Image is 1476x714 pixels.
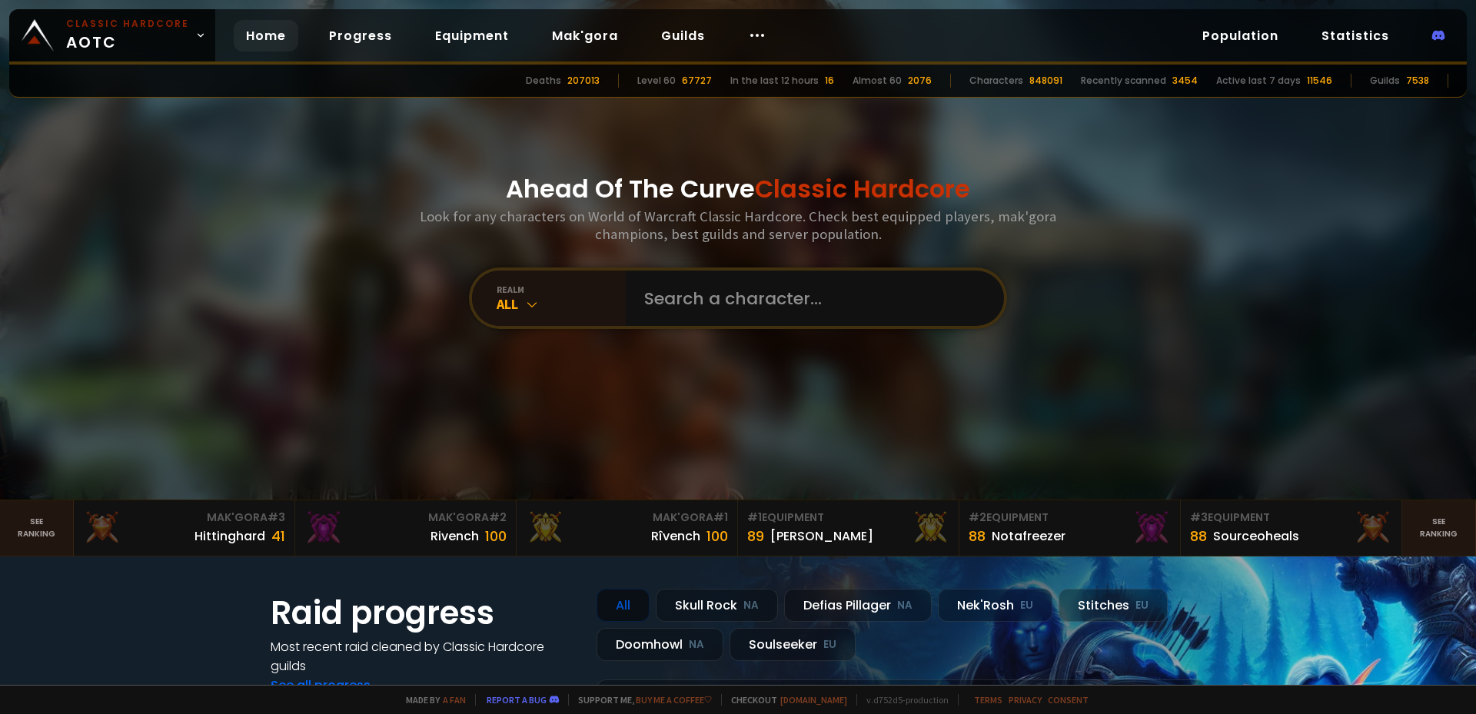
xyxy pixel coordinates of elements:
div: 11546 [1307,74,1332,88]
div: Recently scanned [1081,74,1166,88]
h4: Most recent raid cleaned by Classic Hardcore guilds [271,637,578,676]
span: Made by [397,694,466,706]
div: [PERSON_NAME] [770,526,873,546]
a: Buy me a coffee [636,694,712,706]
div: Guilds [1370,74,1400,88]
h1: Raid progress [271,589,578,637]
div: Rîvench [651,526,700,546]
a: Terms [974,694,1002,706]
span: # 1 [747,510,762,525]
a: Consent [1048,694,1089,706]
a: Mak'Gora#3Hittinghard41 [74,500,295,556]
small: EU [823,637,836,653]
a: Guilds [649,20,717,51]
div: Level 60 [637,74,676,88]
small: NA [743,598,759,613]
div: 100 [485,526,507,546]
a: Equipment [423,20,521,51]
div: Mak'Gora [83,510,285,526]
div: 7538 [1406,74,1429,88]
div: 2076 [908,74,932,88]
div: Equipment [747,510,949,526]
input: Search a character... [635,271,986,326]
div: Soulseeker [730,628,856,661]
div: 207013 [567,74,600,88]
div: Equipment [969,510,1171,526]
div: Sourceoheals [1213,526,1299,546]
div: Stitches [1059,589,1168,622]
a: #1Equipment89[PERSON_NAME] [738,500,959,556]
a: Report a bug [487,694,547,706]
a: Classic HardcoreAOTC [9,9,215,61]
div: Notafreezer [992,526,1065,546]
a: #2Equipment88Notafreezer [959,500,1181,556]
span: Classic Hardcore [755,171,970,206]
span: # 1 [713,510,728,525]
a: #3Equipment88Sourceoheals [1181,500,1402,556]
a: Home [234,20,298,51]
div: Almost 60 [853,74,902,88]
a: See all progress [271,676,371,694]
div: 89 [747,526,764,546]
div: Nek'Rosh [938,589,1052,622]
span: Checkout [721,694,847,706]
span: v. d752d5 - production [856,694,949,706]
small: NA [897,598,913,613]
a: a fan [443,694,466,706]
div: Skull Rock [656,589,778,622]
span: # 2 [969,510,986,525]
span: # 3 [268,510,285,525]
div: Deaths [526,74,561,88]
div: Doomhowl [597,628,723,661]
div: 3454 [1172,74,1198,88]
div: All [597,589,650,622]
div: All [497,295,626,313]
span: # 3 [1190,510,1208,525]
div: 16 [825,74,834,88]
h3: Look for any characters on World of Warcraft Classic Hardcore. Check best equipped players, mak'g... [414,208,1062,243]
small: NA [689,637,704,653]
span: Support me, [568,694,712,706]
a: Mak'Gora#2Rivench100 [295,500,517,556]
div: Hittinghard [194,526,265,546]
a: Mak'Gora#1Rîvench100 [517,500,738,556]
div: 67727 [682,74,712,88]
span: AOTC [66,17,189,54]
div: 848091 [1029,74,1062,88]
a: Privacy [1009,694,1042,706]
div: 88 [969,526,986,546]
div: Characters [969,74,1023,88]
h1: Ahead Of The Curve [506,171,970,208]
a: Seeranking [1402,500,1476,556]
a: Progress [317,20,404,51]
div: Rivench [430,526,479,546]
div: In the last 12 hours [730,74,819,88]
div: 88 [1190,526,1207,546]
a: Population [1190,20,1291,51]
div: Equipment [1190,510,1392,526]
div: Active last 7 days [1216,74,1301,88]
div: Mak'Gora [526,510,728,526]
div: Mak'Gora [304,510,507,526]
small: EU [1020,598,1033,613]
div: Defias Pillager [784,589,932,622]
small: EU [1135,598,1149,613]
div: realm [497,284,626,295]
small: Classic Hardcore [66,17,189,31]
div: 100 [706,526,728,546]
a: Statistics [1309,20,1401,51]
a: Mak'gora [540,20,630,51]
div: 41 [271,526,285,546]
a: [DOMAIN_NAME] [780,694,847,706]
span: # 2 [489,510,507,525]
